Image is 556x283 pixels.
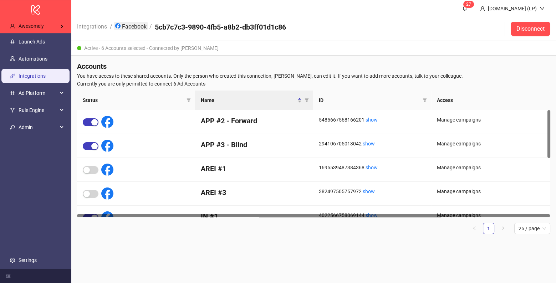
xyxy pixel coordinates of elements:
h4: AREI #3 [201,187,307,197]
li: / [149,22,152,36]
a: Launch Ads [19,39,45,45]
span: down [540,6,545,11]
span: You have access to these shared accounts. Only the person who created this connection, [PERSON_NA... [77,72,550,80]
li: Previous Page [469,223,480,234]
a: Integrations [76,22,108,30]
th: Name [195,91,313,110]
div: [DOMAIN_NAME] (LP) [485,5,540,12]
span: Awesomely [19,23,44,29]
span: filter [187,98,191,102]
span: filter [421,95,428,106]
span: filter [423,98,427,102]
span: right [501,226,505,230]
span: fork [10,108,15,113]
div: Active - 6 Accounts selected - Connected by [PERSON_NAME] [71,41,556,56]
a: show [366,117,378,123]
span: Currently you are only permitted to connect 6 Ad Accounts [77,80,550,88]
button: right [497,223,509,234]
a: show [363,189,375,194]
div: 5485667568166201 [319,116,425,124]
button: left [469,223,480,234]
h4: APP #2 - Forward [201,116,307,126]
span: filter [305,98,309,102]
a: Automations [19,56,47,62]
a: Integrations [19,73,46,79]
a: Facebook [114,22,148,30]
div: 382497505757972 [319,187,425,195]
div: Manage campaigns [437,211,545,219]
a: Settings [19,257,37,263]
div: Manage campaigns [437,116,545,124]
a: show [363,141,375,146]
h4: 5cb7c7c3-9890-4fb5-a8b2-db3ff01d1c86 [155,22,286,32]
th: Access [431,91,550,110]
li: Next Page [497,223,509,234]
span: key [10,125,15,130]
h4: IN #1 [201,211,307,221]
span: left [472,226,476,230]
span: Disconnect [516,26,545,32]
h4: APP #3 - Blind [201,140,307,150]
span: Name [201,96,296,104]
div: Manage campaigns [437,164,545,171]
div: Manage campaigns [437,140,545,148]
span: 25 / page [519,223,546,234]
sup: 27 [463,1,474,8]
span: Rule Engine [19,103,58,117]
span: Admin [19,120,58,134]
span: user [10,24,15,29]
span: menu-fold [6,273,11,278]
span: bell [462,6,467,11]
div: Manage campaigns [437,187,545,195]
span: filter [303,95,310,106]
a: show [366,212,378,218]
li: / [110,22,112,36]
span: Ad Platform [19,86,58,100]
a: 1 [483,223,494,234]
div: Page Size [514,223,550,234]
div: 4022566758069144 [319,211,425,219]
span: number [10,91,15,96]
a: show [366,165,378,170]
span: user [480,6,485,11]
div: 294106705013042 [319,140,425,148]
button: Disconnect [511,22,550,36]
h4: AREI #1 [201,164,307,174]
div: 1695539487384368 [319,164,425,171]
span: ID [319,96,420,104]
span: 7 [469,2,471,7]
span: Status [83,96,184,104]
span: 2 [466,2,469,7]
span: filter [185,95,192,106]
h4: Accounts [77,61,550,71]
